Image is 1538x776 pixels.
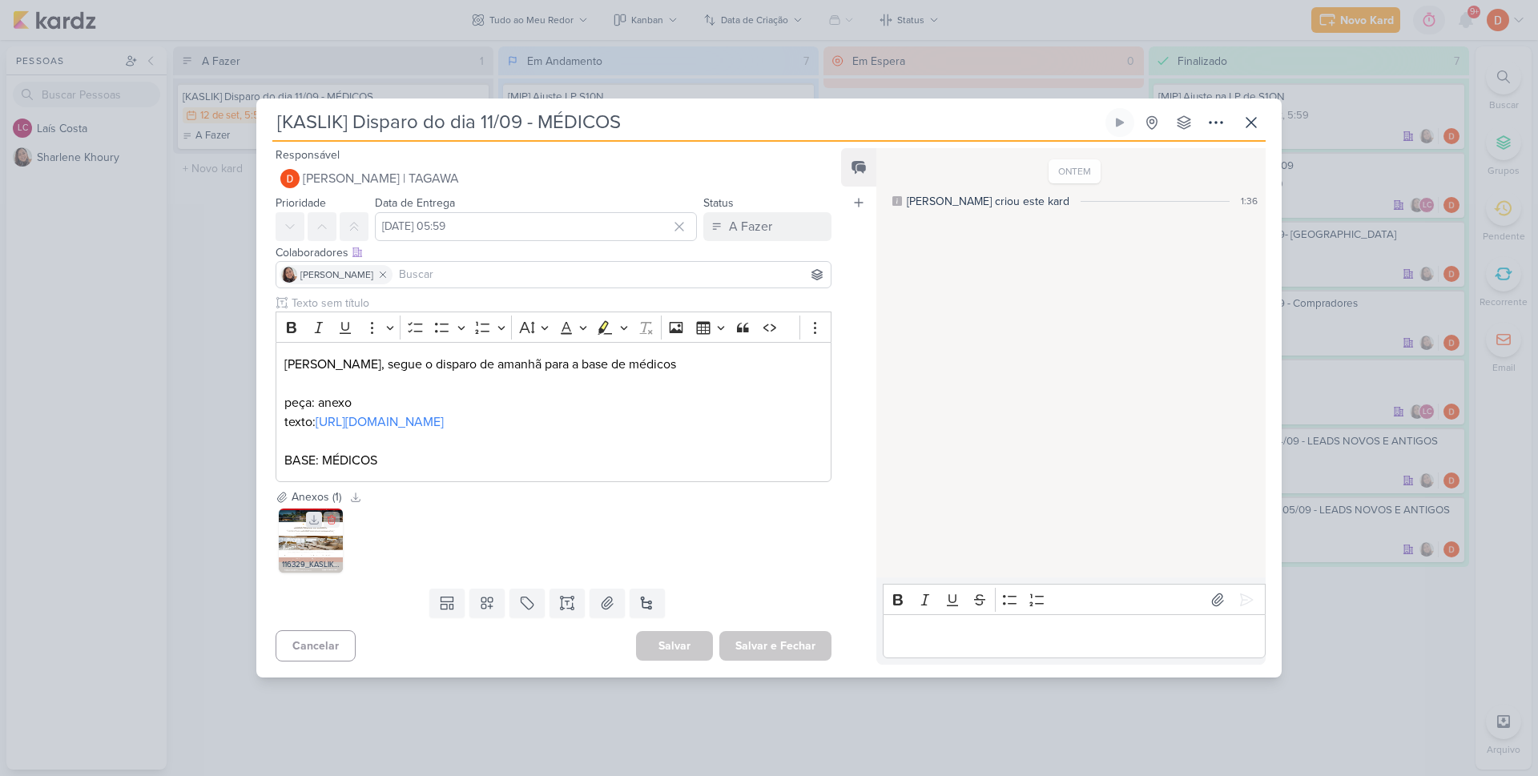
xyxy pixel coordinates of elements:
[279,509,343,573] img: vqOoTNCkpiZykE7GHTo3RkiAlDtGknf12MNP558K.jpg
[276,630,356,661] button: Cancelar
[272,108,1102,137] input: Kard Sem Título
[284,451,823,470] p: BASE: MÉDICOS
[396,265,827,284] input: Buscar
[276,244,831,261] div: Colaboradores
[280,169,300,188] img: Diego Lima | TAGAWA
[316,414,444,430] a: [URL][DOMAIN_NAME]
[284,412,823,432] p: texto:
[284,393,823,412] p: peça: anexo
[703,196,734,210] label: Status
[883,614,1266,658] div: Editor editing area: main
[276,312,831,343] div: Editor toolbar
[281,267,297,283] img: Sharlene Khoury
[375,196,455,210] label: Data de Entrega
[1241,194,1258,208] div: 1:36
[703,212,831,241] button: A Fazer
[276,164,831,193] button: [PERSON_NAME] | TAGAWA
[375,212,697,241] input: Select a date
[279,557,343,573] div: 116329_KASLIK _ E-MAIL MKT _ KASLIK IBIRAPUERA _ BASE MEDICOS _ 2 E 3 DORMS NO KASLIK IBIRAPUERA ...
[284,355,823,374] p: [PERSON_NAME], segue o disparo de amanhã para a base de médicos
[288,295,831,312] input: Texto sem título
[276,148,340,162] label: Responsável
[276,342,831,482] div: Editor editing area: main
[292,489,341,505] div: Anexos (1)
[1113,116,1126,129] div: Ligar relógio
[300,267,373,282] span: [PERSON_NAME]
[907,193,1069,210] div: [PERSON_NAME] criou este kard
[303,169,459,188] span: [PERSON_NAME] | TAGAWA
[729,217,772,236] div: A Fazer
[883,584,1266,615] div: Editor toolbar
[276,196,326,210] label: Prioridade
